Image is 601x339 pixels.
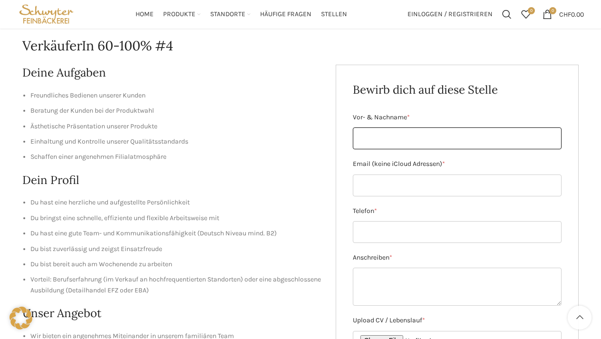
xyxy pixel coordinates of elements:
[321,5,347,24] a: Stellen
[30,274,321,296] li: Vorteil: Berufserfahrung (im Verkauf an hochfrequentierten Standorten) oder eine abgeschlossene A...
[30,228,321,239] li: Du hast eine gute Team- und Kommunikationsfähigkeit (Deutsch Niveau mind. B2)
[407,11,493,18] span: Einloggen / Registrieren
[559,10,571,18] span: CHF
[22,172,321,188] h2: Dein Profil
[568,306,591,329] a: Scroll to top button
[30,259,321,270] li: Du bist bereit auch am Wochenende zu arbeiten
[30,197,321,208] li: Du hast eine herzliche und aufgestellte Persönlichkeit
[260,10,311,19] span: Häufige Fragen
[321,10,347,19] span: Stellen
[30,106,321,116] li: Beratung der Kunden bei der Produktwahl
[403,5,497,24] a: Einloggen / Registrieren
[210,10,245,19] span: Standorte
[549,7,556,14] span: 0
[516,5,535,24] a: 0
[30,213,321,223] li: Du bringst eine schnelle, effiziente und flexible Arbeitsweise mit
[30,136,321,147] li: Einhaltung und Kontrolle unserer Qualitätsstandards
[136,10,154,19] span: Home
[17,10,76,18] a: Site logo
[30,90,321,101] li: Freundliches Bedienen unserer Kunden
[30,152,321,162] li: Schaffen einer angenehmen Filialatmosphäre
[516,5,535,24] div: Meine Wunschliste
[22,305,321,321] h2: Unser Angebot
[30,244,321,254] li: Du bist zuverlässig und zeigst Einsatzfreude
[80,5,403,24] div: Main navigation
[353,159,562,169] label: Email (keine iCloud Adressen)
[22,65,321,81] h2: Deine Aufgaben
[353,112,562,123] label: Vor- & Nachname
[30,121,321,132] li: Ästhetische Präsentation unserer Produkte
[559,10,584,18] bdi: 0.00
[260,5,311,24] a: Häufige Fragen
[163,10,195,19] span: Produkte
[353,206,562,216] label: Telefon
[22,37,579,55] h1: VerkäuferIn 60-100% #4
[163,5,201,24] a: Produkte
[136,5,154,24] a: Home
[353,82,562,98] h2: Bewirb dich auf diese Stelle
[497,5,516,24] a: Suchen
[353,315,562,326] label: Upload CV / Lebenslauf
[210,5,251,24] a: Standorte
[353,252,562,263] label: Anschreiben
[528,7,535,14] span: 0
[538,5,589,24] a: 0 CHF0.00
